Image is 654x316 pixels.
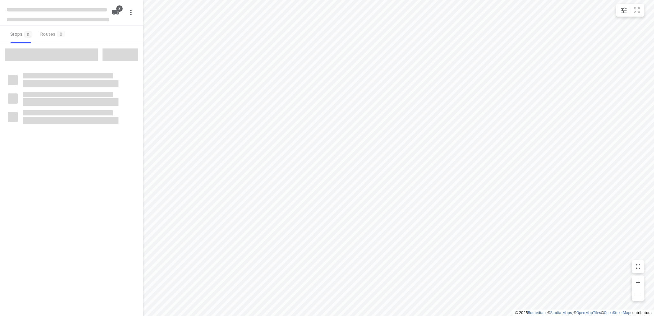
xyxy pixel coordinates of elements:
[604,311,630,315] a: OpenStreetMap
[576,311,601,315] a: OpenMapTiles
[616,4,644,17] div: small contained button group
[528,311,546,315] a: Routetitan
[550,311,572,315] a: Stadia Maps
[617,4,630,17] button: Map settings
[515,311,651,315] li: © 2025 , © , © © contributors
